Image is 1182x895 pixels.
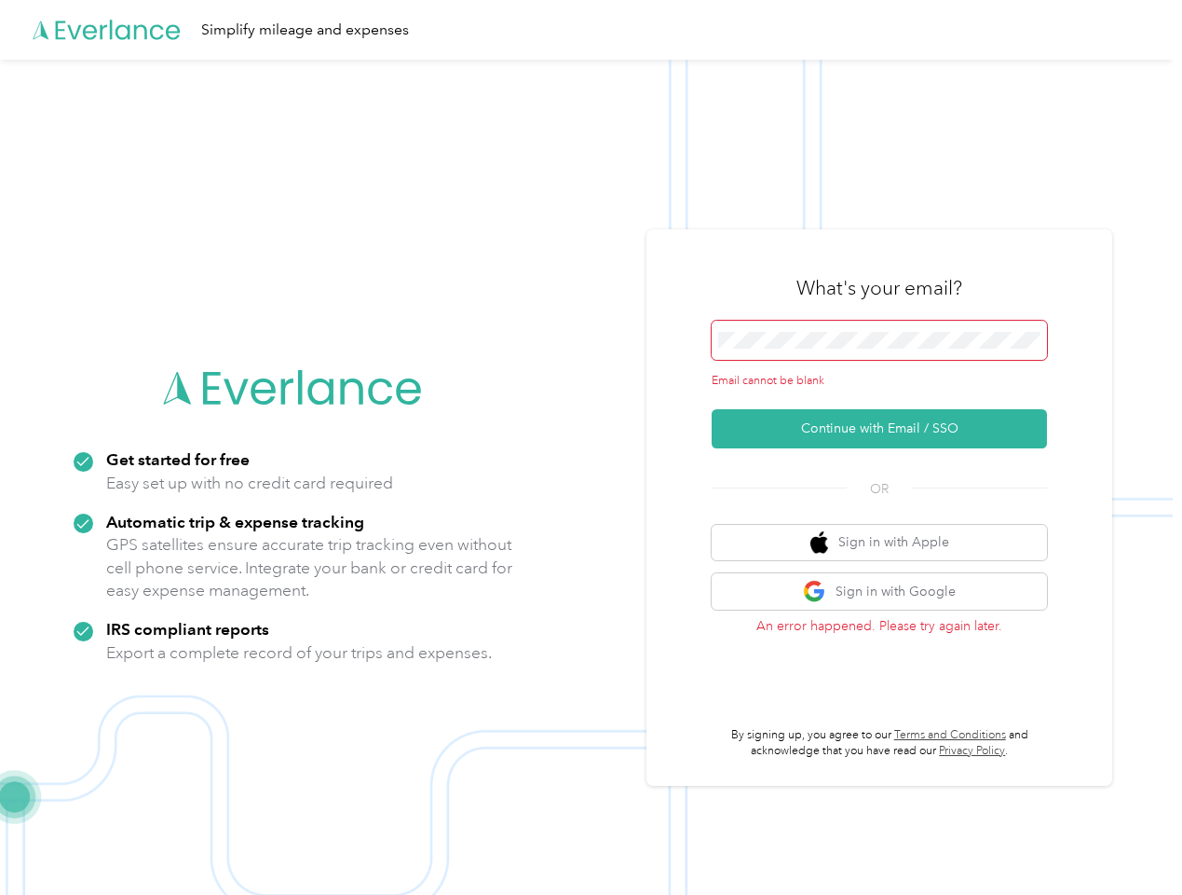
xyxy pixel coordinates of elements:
[847,479,912,499] span: OR
[894,728,1006,742] a: Terms and Conditions
[106,449,250,469] strong: Get started for free
[712,573,1047,610] button: google logoSign in with Google
[712,727,1047,760] p: By signing up, you agree to our and acknowledge that you have read our .
[939,744,1005,758] a: Privacy Policy
[201,19,409,42] div: Simplify mileage and expenses
[712,616,1047,636] p: An error happened. Please try again later.
[803,580,826,603] img: google logo
[712,525,1047,561] button: apple logoSign in with Apple
[712,409,1047,448] button: Continue with Email / SSO
[106,641,492,665] p: Export a complete record of your trips and expenses.
[106,512,364,531] strong: Automatic trip & expense tracking
[106,533,513,602] p: GPS satellites ensure accurate trip tracking even without cell phone service. Integrate your bank...
[810,531,829,555] img: apple logo
[712,373,1047,390] div: Email cannot be blank
[796,275,962,301] h3: What's your email?
[106,619,269,639] strong: IRS compliant reports
[106,472,393,495] p: Easy set up with no credit card required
